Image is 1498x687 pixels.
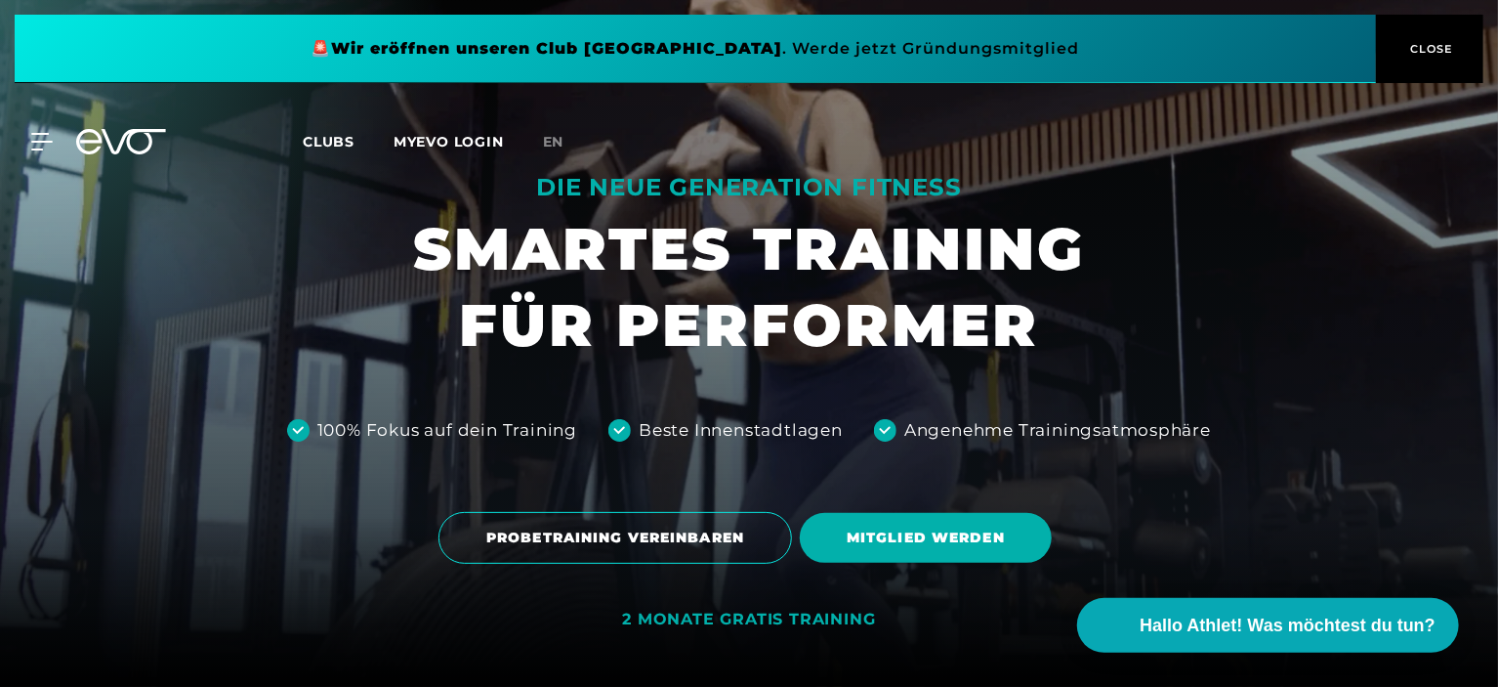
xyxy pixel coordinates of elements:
span: Hallo Athlet! Was möchtest du tun? [1140,613,1436,639]
div: Angenehme Trainingsatmosphäre [904,418,1211,444]
div: 100% Fokus auf dein Training [317,418,577,444]
button: CLOSE [1376,15,1483,83]
button: Hallo Athlet! Was möchtest du tun? [1077,598,1459,653]
div: Beste Innenstadtlagen [639,418,843,444]
a: Clubs [303,132,394,150]
div: 2 MONATE GRATIS TRAINING [622,610,875,630]
a: MYEVO LOGIN [394,133,504,150]
div: DIE NEUE GENERATION FITNESS [413,172,1085,203]
span: Clubs [303,133,354,150]
a: MITGLIED WERDEN [800,498,1060,578]
h1: SMARTES TRAINING FÜR PERFORMER [413,211,1085,364]
span: PROBETRAINING VEREINBAREN [486,528,744,548]
span: MITGLIED WERDEN [847,528,1005,548]
span: CLOSE [1406,40,1454,58]
a: PROBETRAINING VEREINBAREN [438,497,800,579]
span: en [543,133,564,150]
a: en [543,131,588,153]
